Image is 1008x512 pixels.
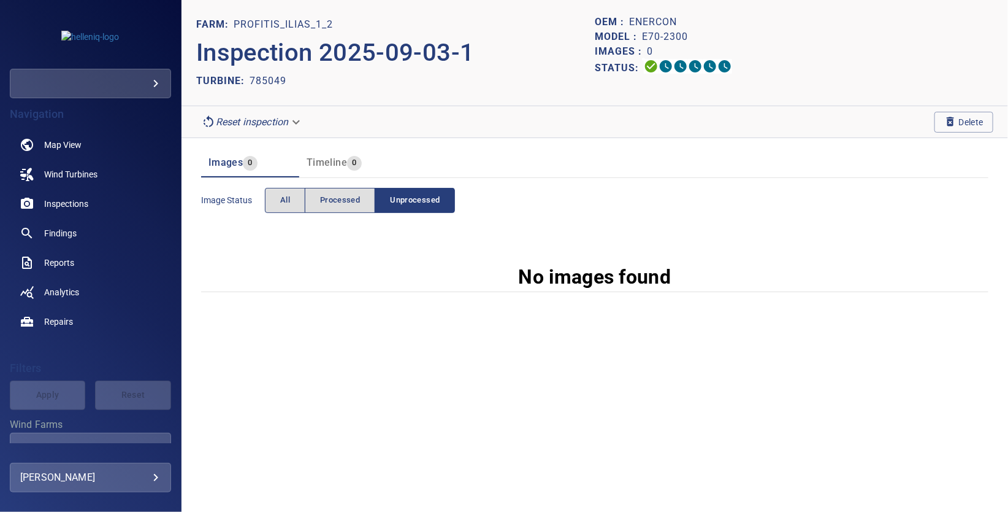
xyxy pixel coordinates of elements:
a: repairs noActive [10,307,171,336]
span: Image Status [201,194,265,206]
span: Processed [320,193,360,208]
label: Wind Farms [10,420,171,430]
span: Timeline [307,157,347,168]
span: Repairs [44,316,73,328]
p: OEM : [595,15,629,29]
p: Images : [595,44,647,59]
div: imageStatus [265,188,456,213]
svg: Selecting 0% [673,59,688,74]
a: map noActive [10,130,171,160]
span: Unprocessed [390,193,440,208]
img: helleniq-logo [61,31,119,43]
span: Map View [44,139,82,151]
button: Processed [305,188,375,213]
button: Unprocessed [375,188,455,213]
svg: Data Formatted 0% [659,59,673,74]
span: Reports [44,257,74,269]
div: [PERSON_NAME] [20,468,161,487]
p: 0 [647,44,653,59]
p: Profitis_Ilias_1_2 [234,17,333,32]
svg: ML Processing 0% [688,59,703,74]
a: findings noActive [10,219,171,248]
span: Findings [44,227,77,239]
p: E70-2300 [642,29,688,44]
span: Wind Turbines [44,168,97,180]
span: Inspections [44,198,88,210]
p: Enercon [629,15,677,29]
button: All [265,188,305,213]
p: FARM: [196,17,234,32]
div: Agios_Athannasios [20,441,146,453]
span: Analytics [44,286,79,298]
p: TURBINE: [196,74,250,88]
p: Model : [595,29,642,44]
h4: Filters [10,362,171,374]
div: Reset inspection [196,111,308,133]
span: 0 [347,156,361,170]
span: Delete [944,115,983,129]
button: Delete [934,112,993,133]
svg: Matching 0% [703,59,717,74]
span: 0 [243,156,257,170]
p: 785049 [250,74,286,88]
a: analytics noActive [10,277,171,307]
a: reports noActive [10,248,171,277]
a: windturbines noActive [10,160,171,189]
a: inspections noActive [10,189,171,219]
p: No images found [519,262,671,292]
svg: Classification 0% [717,59,732,74]
span: Images [208,157,243,168]
div: Wind Farms [10,433,171,462]
em: Reset inspection [216,116,288,128]
p: Status: [595,59,644,77]
svg: Uploading 100% [644,59,659,74]
h4: Navigation [10,108,171,120]
div: helleniq [10,69,171,98]
span: All [280,193,290,208]
p: Inspection 2025-09-03-1 [196,34,595,71]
